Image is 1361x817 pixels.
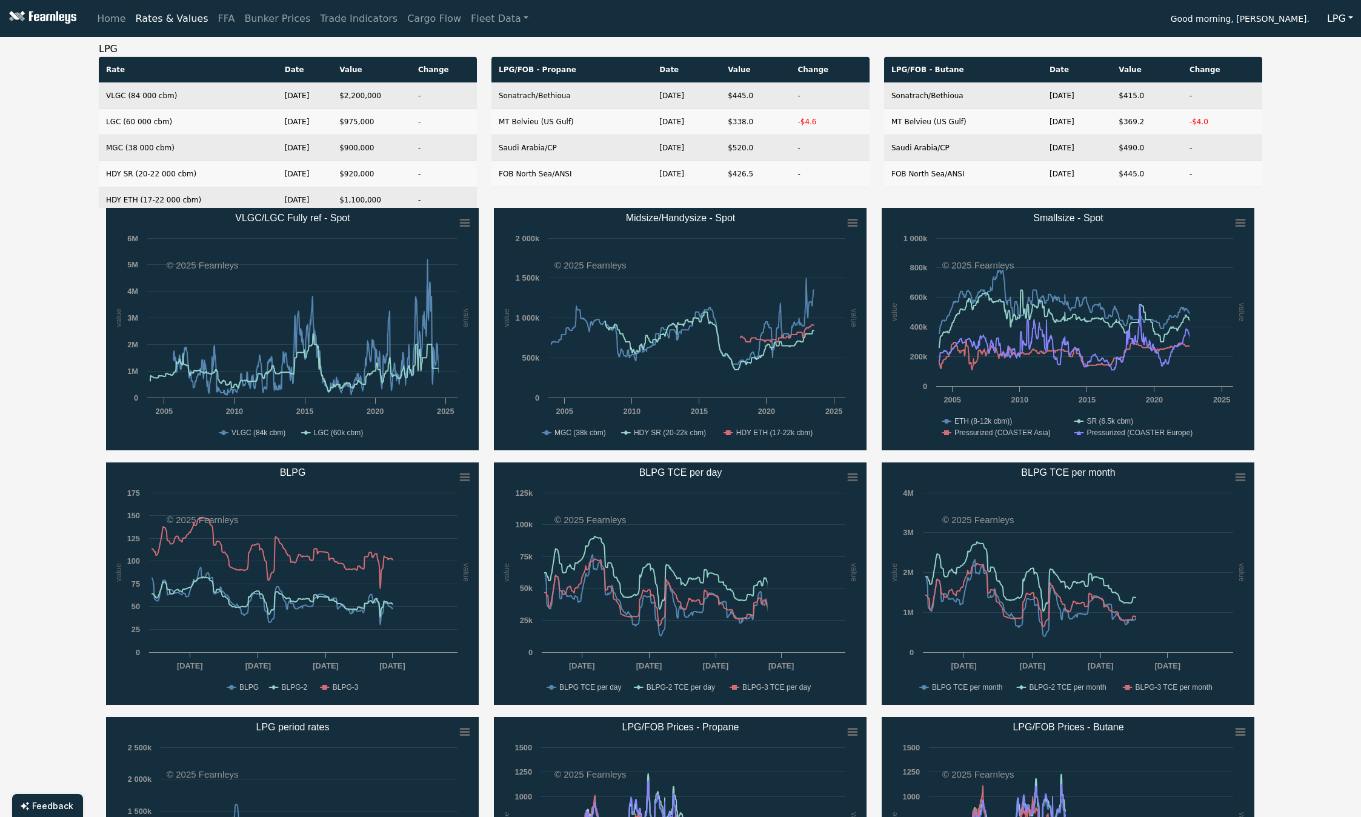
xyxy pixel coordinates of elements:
[278,57,332,83] th: Date
[167,260,239,270] text: © 2025 Fearnleys
[502,563,511,582] text: value
[256,722,330,732] text: LPG period rates
[127,556,140,565] text: 100
[494,208,867,450] svg: Midsize/Handysize - Spot
[367,407,384,416] text: 2020
[942,260,1014,270] text: © 2025 Fearnleys
[556,407,573,416] text: 2005
[402,7,466,31] a: Cargo Flow
[903,743,920,752] text: 1500
[106,208,479,450] svg: VLGC/LGC Fully ref - Spot
[332,161,411,187] td: $920,000
[1033,213,1103,223] text: Smallsize - Spot
[1042,57,1111,83] th: Date
[1111,83,1182,109] td: $415.0
[554,260,627,270] text: © 2025 Fearnleys
[884,109,1042,135] td: MT Belvieu (US Gulf)
[278,161,332,187] td: [DATE]
[1319,7,1361,30] button: LPG
[332,109,411,135] td: $975,000
[516,273,540,282] text: 1 500k
[520,584,533,593] text: 50k
[790,57,870,83] th: Change
[652,109,720,135] td: [DATE]
[333,683,359,692] text: BLPG-3
[1086,417,1133,425] text: SR (6.5k cbm)
[515,767,532,776] text: 1250
[1182,83,1262,109] td: -
[226,407,243,416] text: 2010
[942,769,1014,779] text: © 2025 Fearnleys
[942,515,1014,525] text: © 2025 Fearnleys
[411,109,477,135] td: -
[1042,135,1111,161] td: [DATE]
[1237,303,1246,322] text: value
[736,429,813,437] text: HDY ETH (17-22k cbm)
[559,683,622,692] text: BLPG TCE per day
[535,393,539,402] text: 0
[131,625,140,634] text: 25
[278,135,332,161] td: [DATE]
[910,322,928,332] text: 400k
[626,213,736,223] text: Midsize/Handysize - Spot
[1213,395,1230,404] text: 2025
[134,393,138,402] text: 0
[720,135,790,161] td: $520.0
[647,683,715,692] text: BLPG-2 TCE per day
[903,792,920,801] text: 1000
[903,568,914,577] text: 2M
[177,661,202,670] text: [DATE]
[491,135,652,161] td: Saudi Arabia/CP
[213,7,240,31] a: FFA
[491,83,652,109] td: Sonatrach/Bethioua
[282,683,308,692] text: BLPG-2
[622,722,739,732] text: LPG/FOB Prices - Propane
[491,109,652,135] td: MT Belvieu (US Gulf)
[903,608,914,617] text: 1M
[554,769,627,779] text: © 2025 Fearnleys
[1171,10,1309,30] span: Good morning, [PERSON_NAME].
[411,187,477,213] td: -
[903,234,928,243] text: 1 000k
[494,462,867,705] svg: BLPG TCE per day
[923,382,927,391] text: 0
[127,511,140,520] text: 150
[1111,57,1182,83] th: Value
[652,161,720,187] td: [DATE]
[314,429,363,437] text: LGC (60k cbm)
[1136,683,1213,692] text: BLPG-3 TCE per month
[296,407,313,416] text: 2015
[951,661,976,670] text: [DATE]
[332,57,411,83] th: Value
[92,7,130,31] a: Home
[127,260,138,269] text: 5M
[99,109,278,135] td: LGC (60 000 cbm)
[768,661,794,670] text: [DATE]
[742,683,811,692] text: BLPG-3 TCE per day
[884,83,1042,109] td: Sonatrach/Bethioua
[720,109,790,135] td: $338.0
[278,187,332,213] td: [DATE]
[790,83,870,109] td: -
[127,534,140,543] text: 125
[910,352,928,361] text: 200k
[758,407,775,416] text: 2020
[720,83,790,109] td: $445.0
[790,109,870,135] td: -$4.6
[515,743,532,752] text: 1500
[1079,395,1096,404] text: 2015
[136,648,140,657] text: 0
[1155,661,1180,670] text: [DATE]
[235,213,350,223] text: VLGC/LGC Fully ref - Spot
[313,661,338,670] text: [DATE]
[502,308,511,327] text: value
[99,135,278,161] td: MGC (38 000 cbm)
[491,161,652,187] td: FOB North Sea/ANSI
[890,303,899,322] text: value
[1146,395,1163,404] text: 2020
[131,579,140,589] text: 75
[128,775,152,784] text: 2 000k
[636,661,662,670] text: [DATE]
[910,263,928,272] text: 800k
[1182,57,1262,83] th: Change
